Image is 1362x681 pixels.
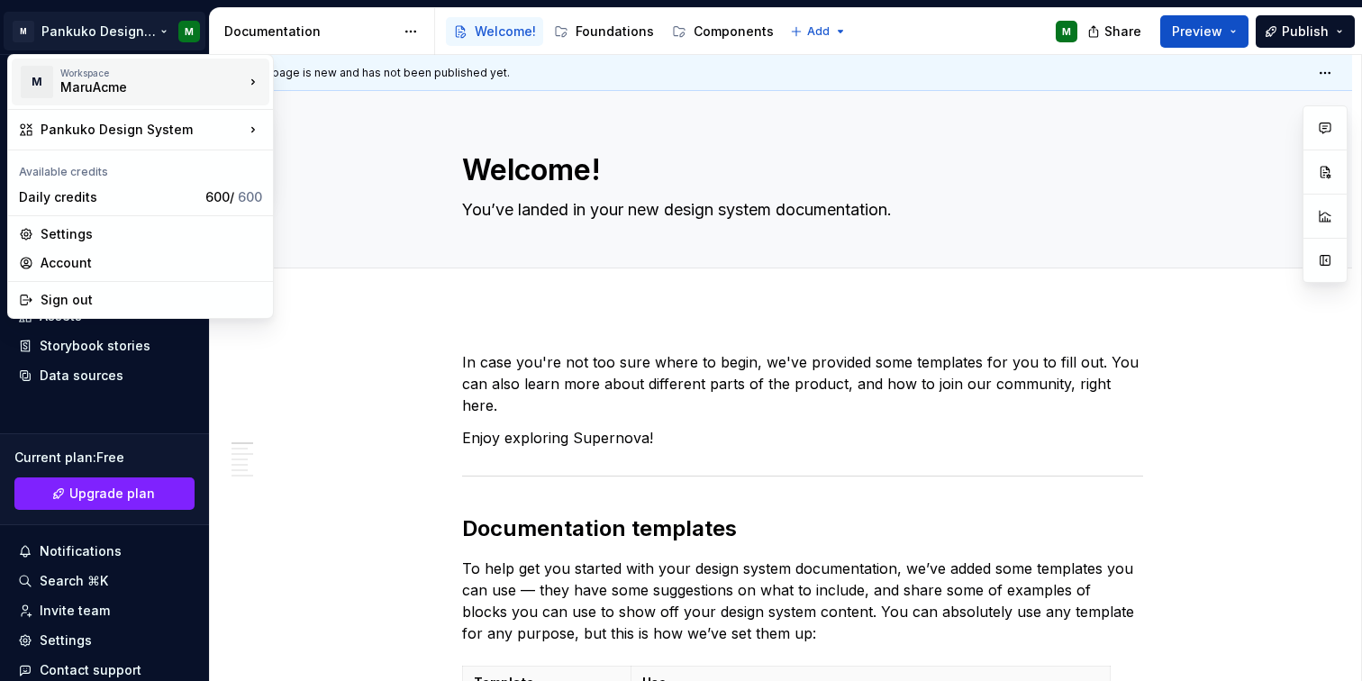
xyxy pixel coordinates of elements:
[60,68,244,78] div: Workspace
[41,225,262,243] div: Settings
[60,78,213,96] div: MaruAcme
[41,291,262,309] div: Sign out
[205,189,262,204] span: 600 /
[41,254,262,272] div: Account
[21,66,53,98] div: M
[19,188,198,206] div: Daily credits
[12,154,269,183] div: Available credits
[41,121,244,139] div: Pankuko Design System
[238,189,262,204] span: 600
